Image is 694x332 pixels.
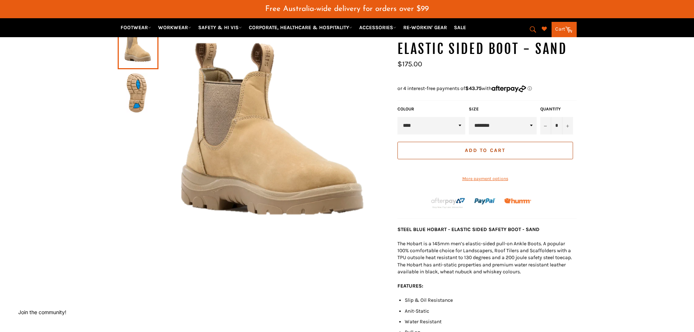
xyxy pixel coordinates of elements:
[155,21,194,34] a: WORKWEAR
[397,106,465,112] label: COLOUR
[356,21,399,34] a: ACCESSORIES
[397,283,423,289] strong: FEATURES:
[397,22,577,58] h1: STEEL BLUE 312101 HOBART ELASTIC SIDED BOOT - SAND
[18,309,66,315] button: Join the community!
[158,22,390,236] img: STEEL BLUE 312101 HOBART ELASTIC SIDED BOOT - SAND - Workin' Gear
[540,106,573,112] label: Quantity
[504,198,531,204] img: Humm_core_logo_RGB-01_300x60px_small_195d8312-4386-4de7-b182-0ef9b6303a37.png
[397,60,422,68] span: $175.00
[397,142,573,159] button: Add to Cart
[430,197,466,209] img: Afterpay-Logo-on-dark-bg_large.png
[121,73,155,113] img: STEEL BLUE 312101 HOBART ELASTIC SIDED BOOT - SAND - Workin' Gear
[397,176,573,182] a: More payment options
[397,226,540,233] strong: STEEL BLUE HOBART - ELASTIC SIDED SAFETY BOOT - SAND
[265,5,429,13] span: Free Australia-wide delivery for orders over $99
[397,241,572,275] span: The Hobart is a 145mm men’s elastic-sided pull-on Ankle Boots. A popular 100% comfortable choice ...
[246,21,355,34] a: CORPORATE, HEALTHCARE & HOSPITALITY
[400,21,450,34] a: RE-WORKIN' GEAR
[469,106,537,112] label: Size
[474,191,496,212] img: paypal.png
[118,21,154,34] a: FOOTWEAR
[405,297,577,304] li: Slip & Oil Resistance
[451,21,469,34] a: SALE
[540,117,551,134] button: Reduce item quantity by one
[195,21,245,34] a: SAFETY & HI VIS
[552,22,577,37] a: Cart
[465,147,505,153] span: Add to Cart
[562,117,573,134] button: Increase item quantity by one
[405,319,442,325] span: Water Resistant
[405,308,429,314] span: Anit-Static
